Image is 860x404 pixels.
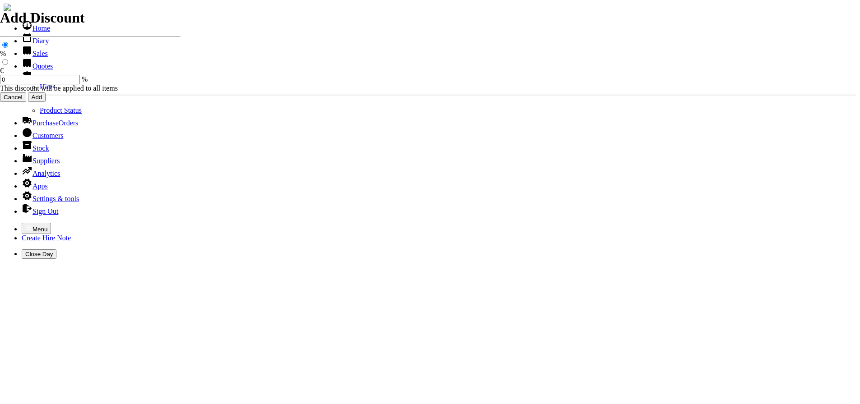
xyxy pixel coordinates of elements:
li: Sales [22,45,856,58]
button: Menu [22,223,51,234]
input: % [2,42,8,48]
input: € [2,59,8,65]
a: PurchaseOrders [22,119,78,127]
span: % [82,75,88,83]
a: Sign Out [22,207,58,215]
a: Product Status [40,106,82,114]
li: Suppliers [22,152,856,165]
button: Close Day [22,249,56,259]
a: Stock [22,144,49,152]
a: Customers [22,132,63,139]
ul: Hire Notes [22,83,856,115]
li: Stock [22,140,856,152]
a: Create Hire Note [22,234,71,242]
a: Apps [22,182,48,190]
a: Analytics [22,170,60,177]
a: Suppliers [22,157,60,165]
a: Settings & tools [22,195,79,202]
input: Add [28,92,46,102]
li: Hire Notes [22,70,856,115]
